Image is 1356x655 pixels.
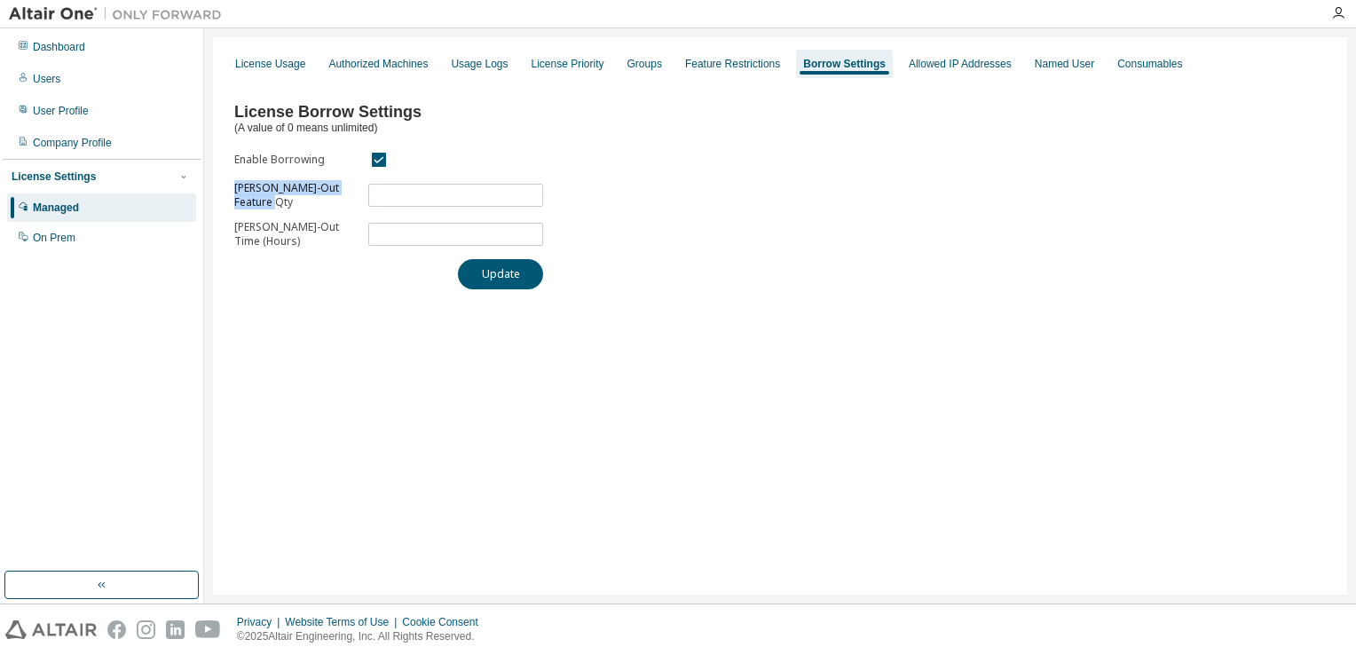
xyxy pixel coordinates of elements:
div: Dashboard [33,40,85,54]
div: Users [33,72,60,86]
div: Privacy [237,615,285,629]
div: Named User [1035,57,1094,71]
img: altair_logo.svg [5,620,97,639]
div: Website Terms of Use [285,615,402,629]
div: Groups [627,57,662,71]
div: Company Profile [33,136,112,150]
img: facebook.svg [107,620,126,639]
img: youtube.svg [195,620,221,639]
div: Authorized Machines [328,57,428,71]
button: Update [458,259,543,289]
img: Altair One [9,5,231,23]
div: License Priority [532,57,604,71]
label: [PERSON_NAME]-Out Time (Hours) [234,220,358,249]
p: © 2025 Altair Engineering, Inc. All Rights Reserved. [237,629,489,644]
div: License Settings [12,170,96,184]
div: On Prem [33,231,75,245]
img: instagram.svg [137,620,155,639]
div: Borrow Settings [803,57,886,71]
div: User Profile [33,104,89,118]
div: Allowed IP Addresses [909,57,1012,71]
img: linkedin.svg [166,620,185,639]
div: Usage Logs [451,57,508,71]
div: Managed [33,201,79,215]
div: License Usage [235,57,305,71]
span: (A value of 0 means unlimited) [234,122,377,134]
div: Consumables [1117,57,1182,71]
div: Feature Restrictions [685,57,780,71]
label: Enable Borrowing [234,153,358,167]
div: Cookie Consent [402,615,488,629]
span: License Borrow Settings [234,103,422,121]
label: [PERSON_NAME]-Out Feature Qty [234,181,358,209]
